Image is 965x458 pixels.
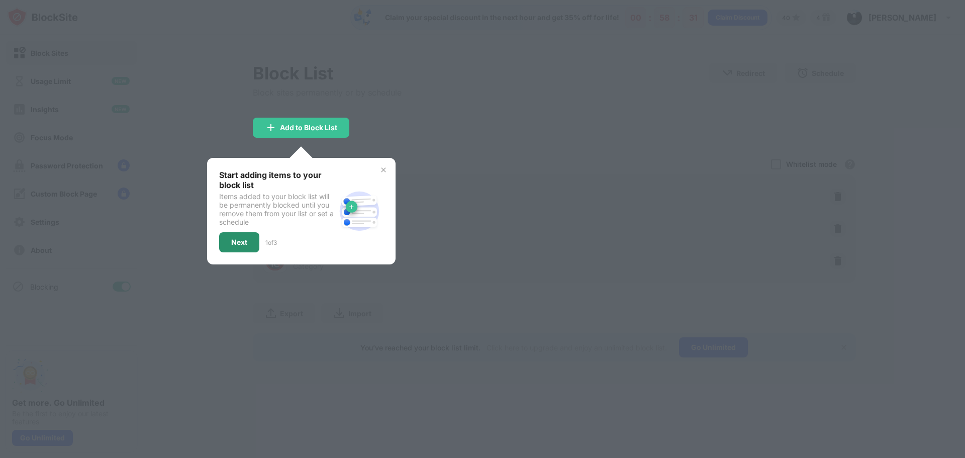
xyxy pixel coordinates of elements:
img: block-site.svg [335,187,383,235]
div: Add to Block List [280,124,337,132]
img: x-button.svg [379,166,388,174]
div: Items added to your block list will be permanently blocked until you remove them from your list o... [219,192,335,226]
div: Start adding items to your block list [219,170,335,190]
div: Next [231,238,247,246]
div: 1 of 3 [265,239,277,246]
